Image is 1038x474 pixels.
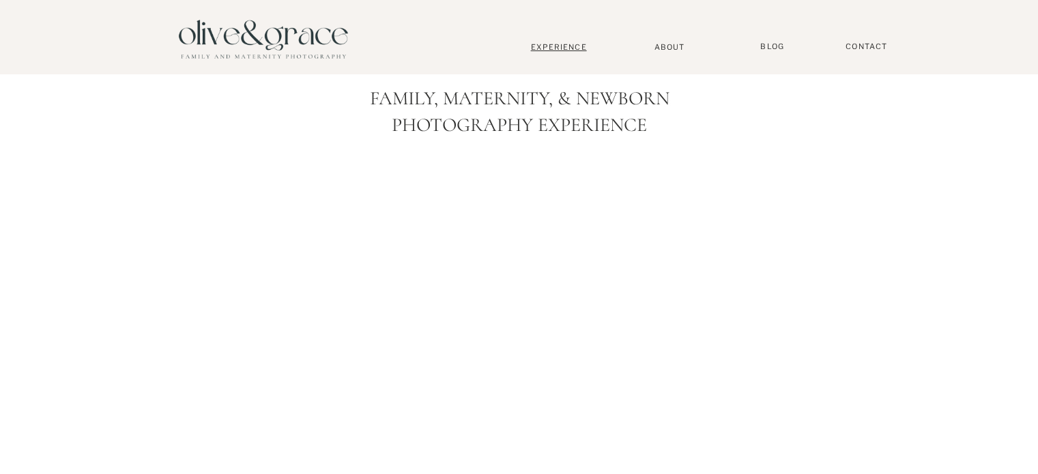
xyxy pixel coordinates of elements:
a: BLOG [755,42,790,52]
a: Experience [514,42,604,52]
h1: Family, Maternity, & Newborn [210,87,830,110]
a: Contact [839,42,894,52]
p: Photography Experience [371,114,668,148]
a: About [649,42,691,51]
